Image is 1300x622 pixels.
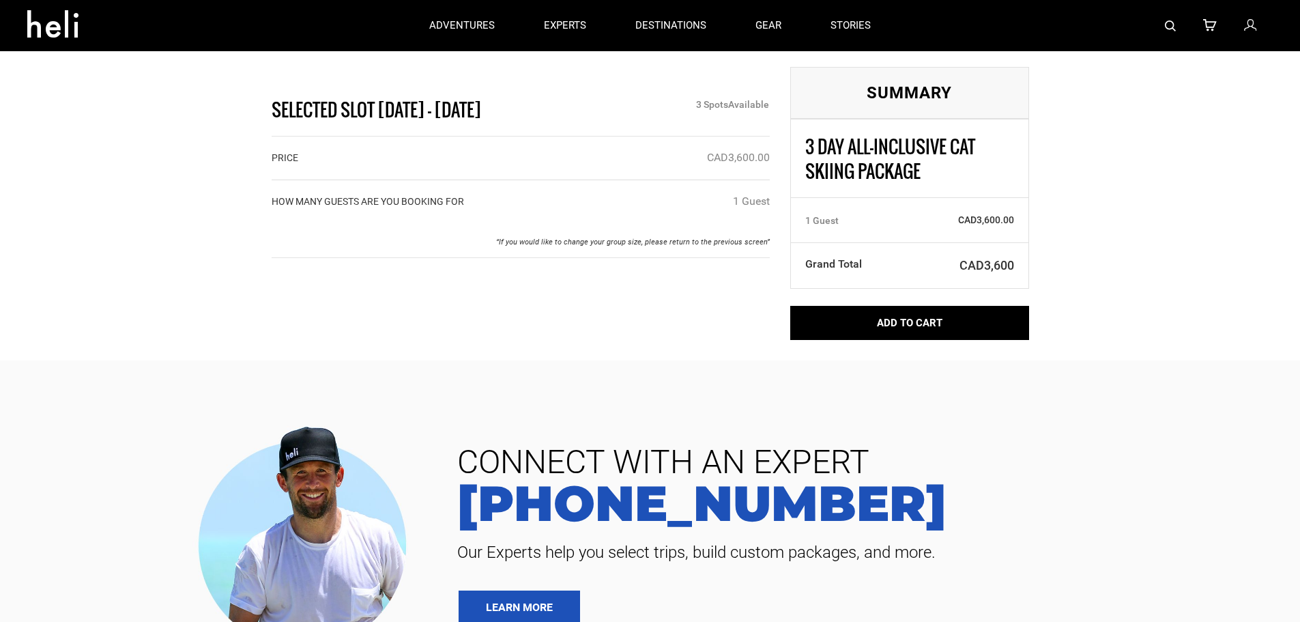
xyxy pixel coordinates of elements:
[901,213,1015,227] span: CAD3,600.00
[447,541,1280,563] span: Our Experts help you select trips, build custom packages, and more.
[544,18,586,33] p: experts
[805,257,862,270] b: Grand Total
[447,446,1280,479] span: CONNECT WITH AN EXPERT
[805,135,1015,184] div: 3 Day All-inclusive Cat Skiing Package
[429,18,495,33] p: adventures
[1165,20,1176,31] img: search-bar-icon.svg
[261,98,607,122] div: Selected Slot [DATE] - [DATE]
[805,214,839,227] span: 1 Guest
[635,18,706,33] p: destinations
[790,306,1029,340] button: Add to Cart
[607,98,779,111] div: 3 Spot Available
[723,99,728,110] span: s
[733,194,770,210] div: 1 Guest
[901,257,1015,274] span: CAD3,600
[707,151,770,164] span: CAD3,600.00
[272,237,770,248] p: “If you would like to change your group size, please return to the previous screen”
[272,195,464,208] label: HOW MANY GUESTS ARE YOU BOOKING FOR
[272,151,298,165] label: PRICE
[447,479,1280,528] a: [PHONE_NUMBER]
[867,83,952,102] span: Summary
